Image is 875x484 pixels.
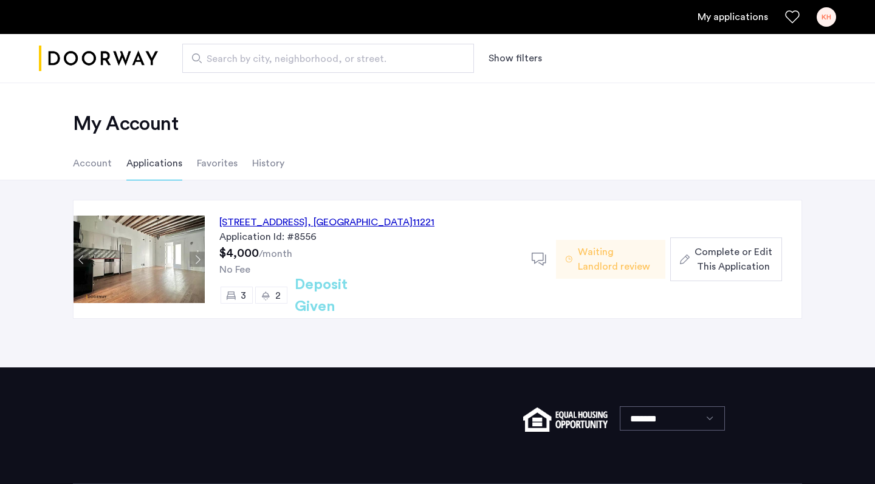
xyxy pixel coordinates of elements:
[578,245,656,274] span: Waiting Landlord review
[523,407,608,432] img: equal-housing.png
[219,247,259,259] span: $4,000
[182,44,474,73] input: Apartment Search
[670,237,782,281] button: button
[190,252,205,267] button: Next apartment
[39,36,158,81] img: logo
[197,146,238,180] li: Favorites
[219,215,434,230] div: [STREET_ADDRESS] 11221
[39,36,158,81] a: Cazamio logo
[219,265,250,274] span: No Fee
[252,146,284,180] li: History
[620,406,725,431] select: Language select
[817,7,836,27] div: KH
[489,51,542,66] button: Show or hide filters
[695,245,772,274] span: Complete or Edit This Application
[73,112,802,136] h2: My Account
[307,217,413,227] span: , [GEOGRAPHIC_DATA]
[259,249,292,259] sub: /month
[207,52,440,66] span: Search by city, neighborhood, or street.
[295,274,391,318] h2: Deposit Given
[73,146,112,180] li: Account
[785,10,800,24] a: Favorites
[74,216,205,303] img: Apartment photo
[275,291,281,301] span: 2
[219,230,517,244] div: Application Id: #8556
[698,10,768,24] a: My application
[126,146,182,180] li: Applications
[74,252,89,267] button: Previous apartment
[241,291,246,301] span: 3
